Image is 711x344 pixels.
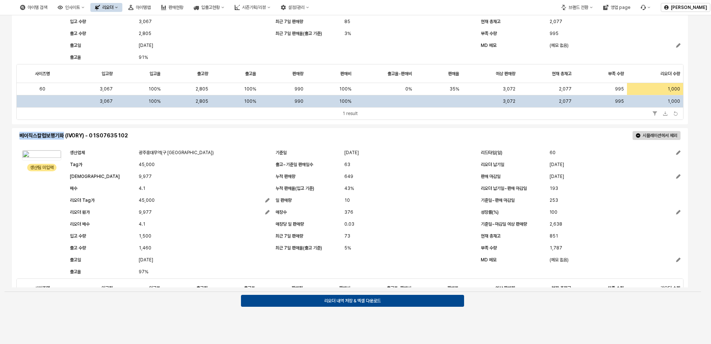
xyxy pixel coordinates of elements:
div: 브랜드 전환 [569,5,588,10]
span: 입고량 [102,285,113,291]
span: 990 [295,86,303,92]
button: 영업 page [599,3,635,12]
span: 100% [244,86,256,92]
div: 아이템맵 [136,5,151,10]
span: 출고일 [70,257,81,262]
span: (메모 없음) [550,256,569,264]
span: 253 [550,197,558,204]
span: 1,787 [550,244,562,252]
div: Table toolbar [17,107,683,120]
span: 100% [148,99,161,104]
span: 4.1 [139,185,145,192]
button: 아이템 검색 [16,3,52,12]
span: 649 [344,173,353,180]
span: 97% [139,268,148,275]
span: 출고율-판매비 [387,71,412,77]
span: [DATE] [344,149,359,156]
span: 100% [339,86,351,92]
span: 91% [139,54,148,61]
div: 아이템맵 [124,3,155,12]
span: 출고량 [197,71,208,77]
span: 출고 수량 [70,31,86,36]
span: 45,000 [139,197,155,204]
span: 현재 총재고 [481,19,501,24]
span: 매장수 [276,210,287,215]
button: Filter [650,109,659,118]
span: 2,077 [550,18,562,25]
span: 3,067 [100,86,113,92]
span: 판매량 [292,71,303,77]
span: 990 [295,99,303,104]
button: 리오더 [90,3,122,12]
button: 시즌기획/리뷰 [230,3,275,12]
div: 생산팀 미입력 [30,164,54,171]
span: 43% [344,185,354,192]
span: 10 [344,197,350,204]
span: 최근 7일 판매량 [276,19,303,24]
span: 63 [344,161,350,168]
span: 사이즈명 [35,285,50,291]
span: 누적 판매량 [276,174,295,179]
span: 판매비 [340,71,351,77]
span: 출고 수량 [70,245,86,251]
span: 0.03 [344,220,354,228]
span: 851 [550,232,558,240]
span: 리오더 납기일~판매 마감일 [481,186,527,191]
div: 입출고현황 [189,3,229,12]
span: 3,067 [139,18,152,25]
span: 성장률(%) [481,210,499,215]
span: 4.1 [139,220,145,228]
span: MD 메모 [481,43,496,48]
span: 부족 수량 [608,71,624,77]
span: 1,000 [667,86,680,92]
div: 브랜드 전환 [557,3,597,12]
span: [DATE] [139,256,153,264]
span: Tag가 [70,162,82,167]
button: (메모 없음) [550,41,681,50]
span: 생산업체 [70,150,85,155]
span: 기준일~마감일 예상 판매량 [481,222,527,227]
span: 입고율 [149,285,160,291]
span: 2,805 [196,86,208,92]
button: 60 [550,148,681,157]
span: 최근 7일 판매량 [276,233,303,239]
span: 부족 수량 [608,285,624,291]
p: [PERSON_NAME] [671,4,707,10]
span: 85 [344,18,350,25]
span: 리오더 원가 [70,210,90,215]
span: 매장당 일 판매량 [276,222,304,227]
span: 출고율 [70,55,81,60]
div: 1 result [342,110,358,117]
span: 입고 수량 [70,233,86,239]
button: 100 [550,208,681,217]
button: [PERSON_NAME] [661,3,710,12]
span: 출고량 [196,285,207,291]
span: 예상 판매량 [496,71,515,77]
button: 시뮬레이션에서 제외 [633,131,681,140]
span: 일 판매량 [276,198,292,203]
span: 출고율 [244,285,255,291]
span: 2,805 [196,99,208,104]
span: 광주홍대무역(구 [GEOGRAPHIC_DATA]) [139,149,214,156]
div: 시즌기획/리뷰 [242,5,266,10]
span: 최근 7일 판매율(출고 기준) [276,245,322,251]
div: 영업 page [611,5,630,10]
span: 리오더 Tag가 [70,198,94,203]
span: 배수 [70,186,77,191]
span: 누적 판매율(입고 기준) [276,186,314,191]
span: [DATE] [550,161,564,168]
span: 2,077 [559,86,572,92]
span: 100% [339,99,351,104]
button: Refresh [671,109,680,118]
div: 설정/관리 [288,5,305,10]
span: 입고량 [102,71,113,77]
span: 2,805 [139,30,151,37]
button: [DATE] [550,172,681,181]
span: 현재 총재고 [481,233,501,239]
span: 0% [405,86,412,92]
span: 판매율 [447,285,459,291]
button: 9,977 [139,208,270,217]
